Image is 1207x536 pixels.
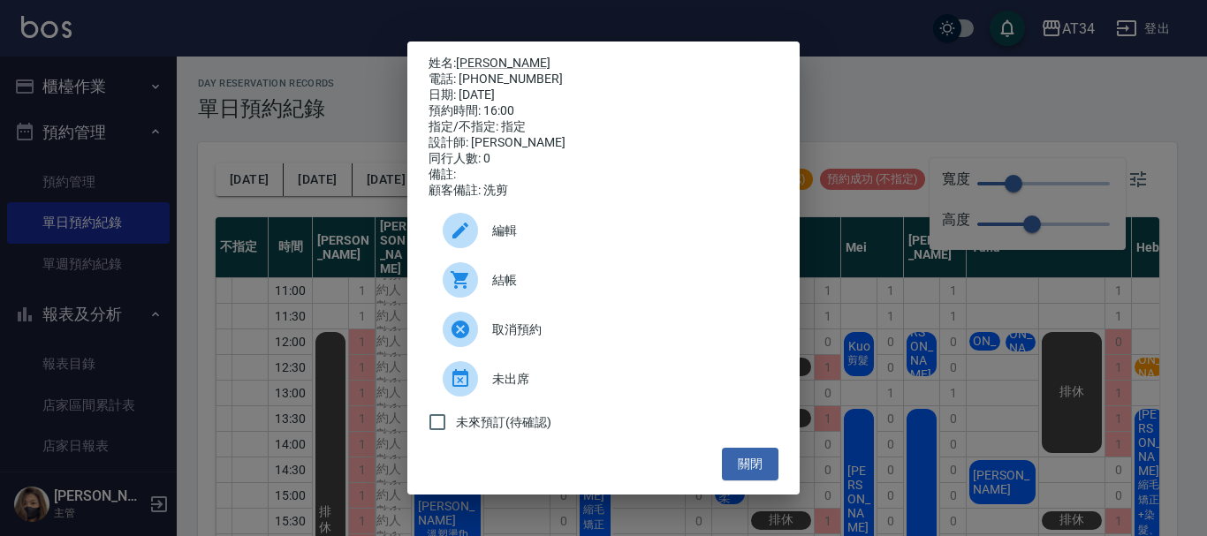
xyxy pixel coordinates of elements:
button: 關閉 [722,448,778,480]
div: 取消預約 [429,305,778,354]
span: 編輯 [492,222,764,240]
span: 結帳 [492,271,764,290]
a: [PERSON_NAME] [456,56,550,70]
span: 未出席 [492,370,764,389]
div: 電話: [PHONE_NUMBER] [429,72,778,87]
span: 取消預約 [492,321,764,339]
a: 結帳 [429,255,778,305]
div: 設計師: [PERSON_NAME] [429,135,778,151]
p: 姓名: [429,56,778,72]
div: 備註: [429,167,778,183]
div: 未出席 [429,354,778,404]
div: 指定/不指定: 指定 [429,119,778,135]
div: 編輯 [429,206,778,255]
div: 同行人數: 0 [429,151,778,167]
div: 預約時間: 16:00 [429,103,778,119]
div: 顧客備註: 洗剪 [429,183,778,199]
div: 日期: [DATE] [429,87,778,103]
span: 未來預訂(待確認) [456,413,551,432]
